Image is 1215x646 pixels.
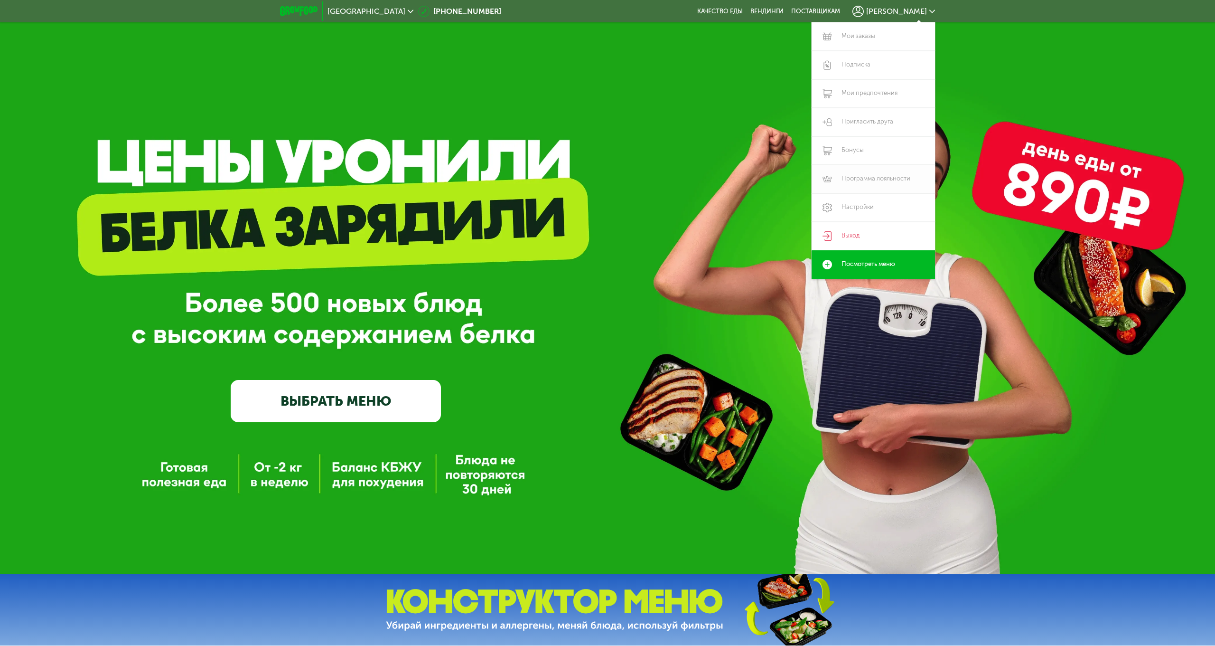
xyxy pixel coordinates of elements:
[812,51,935,79] a: Подписка
[812,250,935,279] a: Посмотреть меню
[812,79,935,108] a: Мои предпочтения
[697,8,743,15] a: Качество еды
[812,165,935,193] a: Программа лояльности
[812,108,935,136] a: Пригласить друга
[812,222,935,250] a: Выход
[750,8,784,15] a: Вендинги
[327,8,405,15] span: [GEOGRAPHIC_DATA]
[791,8,840,15] div: поставщикам
[418,6,501,17] a: [PHONE_NUMBER]
[812,22,935,51] a: Мои заказы
[812,136,935,165] a: Бонусы
[866,8,927,15] span: [PERSON_NAME]
[812,193,935,222] a: Настройки
[231,380,441,422] a: ВЫБРАТЬ МЕНЮ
